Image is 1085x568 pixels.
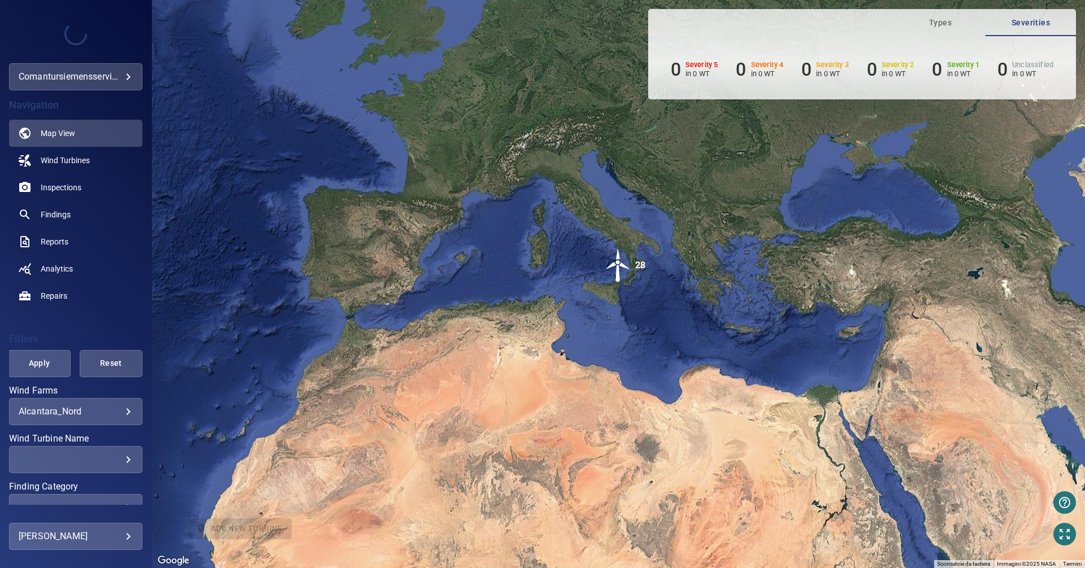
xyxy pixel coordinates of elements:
[19,68,133,86] div: comantursiemensserviceitaly
[9,446,142,473] div: Wind Turbine Name
[932,59,979,80] li: Severity 1
[41,128,75,139] span: Map View
[601,248,635,284] gmp-advanced-marker: 28
[1012,61,1053,69] h6: Unclassified
[685,61,718,69] h6: Severity 5
[41,236,68,247] span: Reports
[937,560,990,568] button: Scorciatoie da tastiera
[671,59,681,80] h6: 0
[9,386,142,395] label: Wind Farms
[94,356,128,370] span: Reset
[9,228,142,255] a: reports noActive
[867,59,914,80] li: Severity 2
[997,59,1053,80] li: Severity Unclassified
[816,61,849,69] h6: Severity 3
[9,482,142,491] label: Finding Category
[9,147,142,174] a: windturbines noActive
[635,248,645,282] div: 28
[41,263,73,274] span: Analytics
[992,16,1069,30] span: Severities
[816,69,849,78] p: in 0 WT
[19,406,133,417] div: Alcantara_Nord
[867,59,877,80] h6: 0
[947,69,980,78] p: in 0 WT
[882,61,914,69] h6: Severity 2
[1063,561,1082,567] a: Termini (si apre in una nuova scheda)
[751,69,784,78] p: in 0 WT
[801,59,849,80] li: Severity 3
[882,69,914,78] p: in 0 WT
[1012,69,1053,78] p: in 0 WT
[9,120,142,147] a: map active
[9,434,142,443] label: Wind Turbine Name
[736,59,783,80] li: Severity 4
[19,527,133,545] div: [PERSON_NAME]
[947,61,980,69] h6: Severity 1
[22,356,57,370] span: Apply
[736,59,746,80] h6: 0
[9,282,142,309] a: repairs noActive
[41,155,90,166] span: Wind Turbines
[41,182,81,193] span: Inspections
[685,69,718,78] p: in 0 WT
[80,350,142,377] button: Reset
[155,553,192,568] img: Google
[41,209,71,220] span: Findings
[751,61,784,69] h6: Severity 4
[671,59,718,80] li: Severity 5
[9,201,142,228] a: findings noActive
[9,255,142,282] a: analytics noActive
[997,561,1056,567] span: Immagini ©2025 NASA
[8,350,71,377] button: Apply
[9,63,142,90] div: comantursiemensserviceitaly
[902,16,979,30] span: Types
[9,99,142,111] h4: Navigation
[9,333,142,344] h4: Filters
[932,59,942,80] h6: 0
[155,553,192,568] a: Visualizza questa zona in Google Maps (in una nuova finestra)
[601,248,635,282] img: windFarmIcon.svg
[801,59,811,80] h6: 0
[997,59,1008,80] h6: 0
[9,494,142,521] div: Finding Category
[9,174,142,201] a: inspections noActive
[41,290,67,302] span: Repairs
[9,398,142,425] div: Wind Farms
